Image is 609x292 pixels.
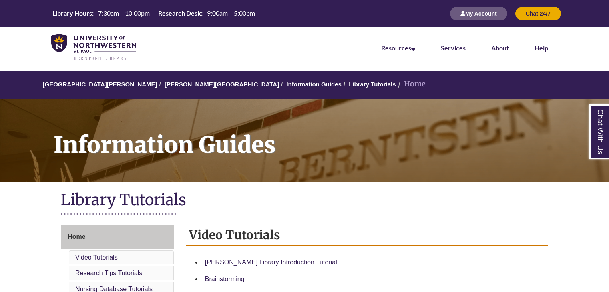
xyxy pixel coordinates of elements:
[515,10,561,17] a: Chat 24/7
[441,44,466,52] a: Services
[205,259,337,266] a: [PERSON_NAME] Library Introduction Tutorial
[51,34,136,61] img: UNWSP Library Logo
[61,225,174,249] a: Home
[207,9,255,17] span: 9:00am – 5:00pm
[165,81,279,88] a: [PERSON_NAME][GEOGRAPHIC_DATA]
[45,99,609,172] h1: Information Guides
[75,270,142,276] a: Research Tips Tutorials
[61,190,548,211] h1: Library Tutorials
[381,44,415,52] a: Resources
[75,254,118,261] a: Video Tutorials
[155,9,204,18] th: Research Desk:
[205,276,245,282] a: Brainstorming
[450,7,507,20] button: My Account
[396,78,426,90] li: Home
[98,9,150,17] span: 7:30am – 10:00pm
[68,233,85,240] span: Home
[42,81,157,88] a: [GEOGRAPHIC_DATA][PERSON_NAME]
[349,81,396,88] a: Library Tutorials
[491,44,509,52] a: About
[515,7,561,20] button: Chat 24/7
[49,9,95,18] th: Library Hours:
[535,44,548,52] a: Help
[186,225,548,246] h2: Video Tutorials
[286,81,342,88] a: Information Guides
[49,9,258,18] a: Hours Today
[450,10,507,17] a: My Account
